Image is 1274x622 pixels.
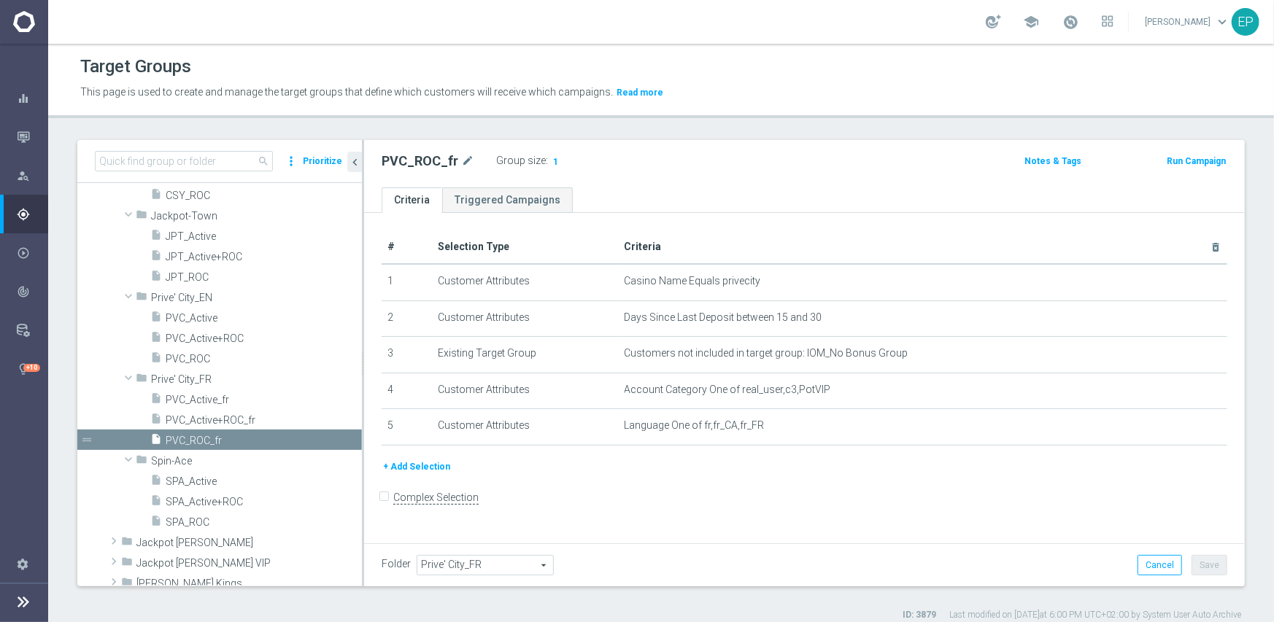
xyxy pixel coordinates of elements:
i: insert_drive_file [150,249,162,266]
i: insert_drive_file [150,515,162,532]
button: Read more [615,85,665,101]
span: SPA_ROC [166,516,362,529]
span: JPT_Active [166,230,362,243]
span: Days Since Last Deposit between 15 and 30 [625,311,822,324]
button: Run Campaign [1165,153,1227,169]
span: Criteria [625,241,662,252]
i: more_vert [284,151,298,171]
span: school [1023,14,1039,30]
th: # [382,230,433,264]
span: Language One of fr,fr_CA,fr_FR [625,419,765,432]
span: CSY_ROC [166,190,362,202]
button: chevron_left [347,152,362,172]
div: Plan [17,208,47,221]
button: + Add Selection [382,459,452,475]
input: Quick find group or folder [95,151,273,171]
i: insert_drive_file [150,270,162,287]
td: 1 [382,264,433,300]
th: Selection Type [433,230,619,264]
span: PVC_ROC_fr [166,435,362,447]
span: Casino Name Equals privecity [625,275,761,287]
div: Data Studio [17,324,47,337]
button: Cancel [1138,555,1182,575]
i: insert_drive_file [150,229,162,246]
i: chevron_left [348,155,362,169]
td: Customer Attributes [433,300,619,337]
span: Jackpot Jill VIP [136,557,362,569]
i: insert_drive_file [150,392,162,409]
button: Mission Control [16,131,48,143]
i: settings [16,557,29,570]
span: 1 [552,156,560,170]
div: +10 [23,364,40,372]
a: [PERSON_NAME]keyboard_arrow_down [1143,11,1232,33]
div: Execute [17,246,47,260]
button: person_search Explore [16,170,48,182]
div: Explore [17,169,47,182]
span: This page is used to create and manage the target groups that define which customers will receive... [80,86,613,98]
i: track_changes [17,285,30,298]
span: search [258,155,269,167]
h2: PVC_ROC_fr [382,152,458,170]
span: PVC_Active&#x2B;ROC_fr [166,414,362,427]
i: insert_drive_file [150,188,162,205]
div: Settings [7,545,38,583]
button: Prioritize [301,152,344,171]
div: Optibot [17,349,47,388]
span: Spin-Ace [151,455,362,467]
i: folder [136,290,147,307]
span: Account Category One of real_user,c3,PotVIP [625,384,831,396]
button: track_changes Analyze [16,286,48,298]
label: ID: 3879 [903,609,936,621]
div: EP [1232,8,1259,36]
button: Data Studio [16,324,48,336]
td: 4 [382,373,433,409]
label: Last modified on [DATE] at 6:00 PM UTC+02:00 by System User Auto Archive [949,609,1241,621]
i: folder [121,556,133,572]
td: 2 [382,300,433,337]
span: keyboard_arrow_down [1214,14,1230,30]
i: insert_drive_file [150,331,162,348]
i: insert_drive_file [150,351,162,368]
i: mode_edit [461,152,474,170]
div: equalizer Dashboard [16,93,48,104]
span: Jackpot-Town [151,210,362,222]
div: Dashboard [17,79,47,117]
span: PVC_ROC [166,353,362,365]
i: folder [121,576,133,593]
button: Save [1192,555,1227,575]
button: play_circle_outline Execute [16,247,48,259]
span: Jackpot Jill [136,537,362,549]
td: Customer Attributes [433,409,619,446]
i: insert_drive_file [150,474,162,491]
a: Triggered Campaigns [442,187,573,213]
i: folder [136,209,147,225]
div: Mission Control [17,117,47,156]
h1: Target Groups [80,56,191,77]
span: SPA_Active [166,475,362,488]
i: person_search [17,169,30,182]
td: Customer Attributes [433,264,619,300]
i: gps_fixed [17,208,30,221]
button: gps_fixed Plan [16,209,48,220]
i: insert_drive_file [150,433,162,450]
label: Folder [382,558,411,570]
span: Customers not included in target group: IOM_No Bonus Group [625,347,908,359]
td: Existing Target Group [433,337,619,373]
button: Notes & Tags [1023,153,1083,169]
i: folder [121,535,133,552]
span: SPA_Active&#x2B;ROC [166,496,362,508]
i: lightbulb [17,362,30,376]
span: JPT_Active&#x2B;ROC [166,251,362,263]
i: insert_drive_file [150,413,162,429]
button: lightbulb Optibot +10 [16,363,48,375]
span: PVC_Active&#x2B;ROC [166,333,362,345]
label: Group size [496,155,546,167]
i: equalizer [17,92,30,105]
span: Johnnie Kash Kings [136,578,362,590]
